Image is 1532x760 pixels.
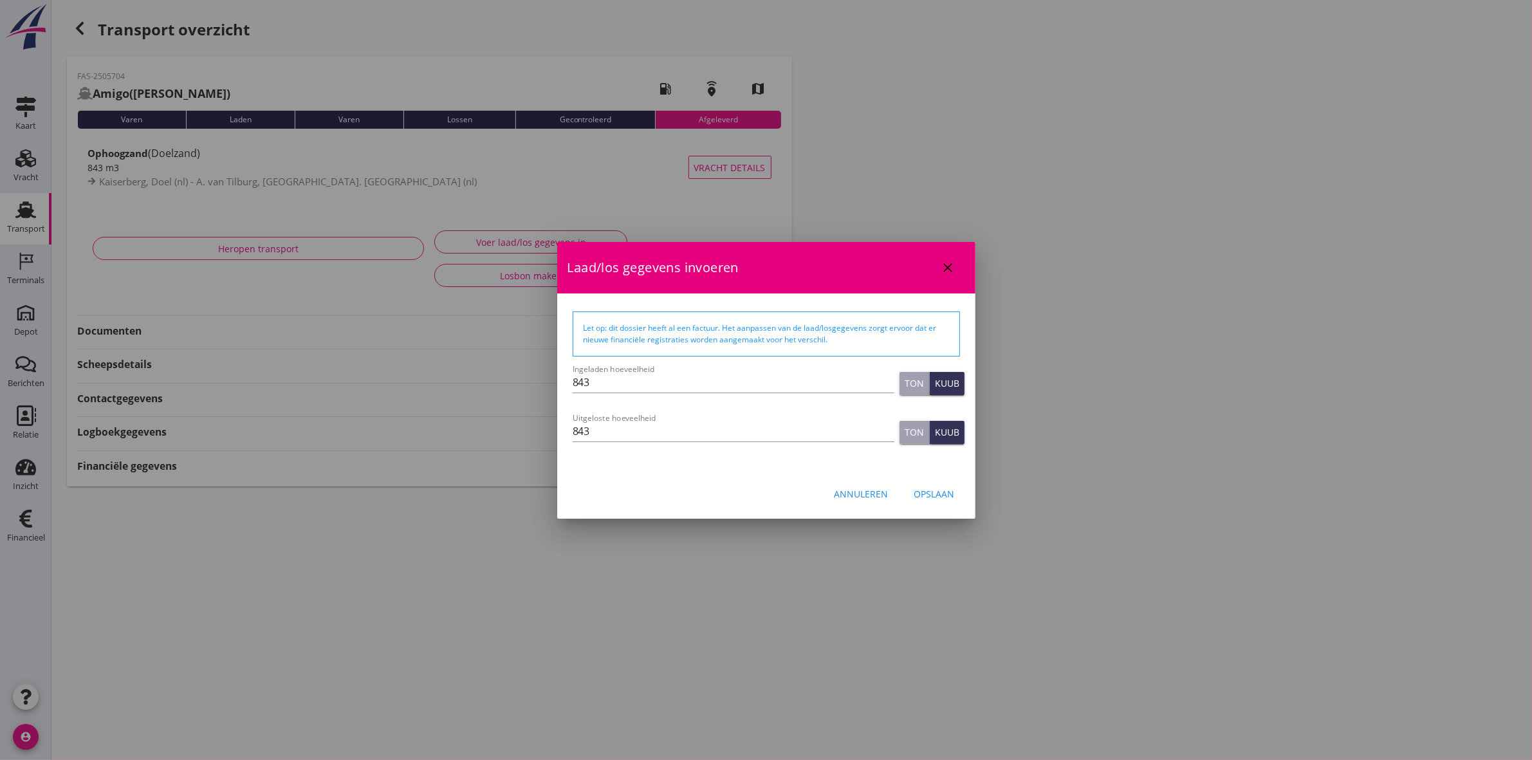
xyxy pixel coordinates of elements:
[835,487,889,501] div: Annuleren
[573,421,894,441] input: Uitgeloste hoeveelheid
[930,372,964,395] button: Kuub
[914,487,955,501] div: Opslaan
[935,376,959,390] div: Kuub
[935,425,959,439] div: Kuub
[941,260,956,275] i: close
[930,421,964,444] button: Kuub
[584,322,949,346] div: Let op: dit dossier heeft al een factuur. Het aanpassen van de laad/losgegevens zorgt ervoor dat ...
[573,372,894,393] input: Ingeladen hoeveelheid
[905,425,924,439] div: Ton
[900,372,930,395] button: Ton
[900,421,930,444] button: Ton
[557,242,975,293] div: Laad/los gegevens invoeren
[905,376,924,390] div: Ton
[904,483,965,506] button: Opslaan
[824,483,899,506] button: Annuleren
